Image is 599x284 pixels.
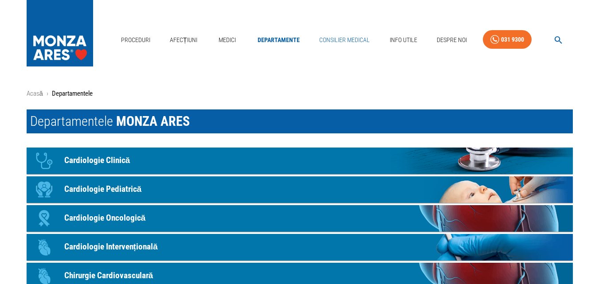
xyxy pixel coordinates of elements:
li: › [47,89,48,99]
div: Icon [31,148,58,174]
a: IconCardiologie Oncologică [27,205,573,232]
nav: breadcrumb [27,89,573,99]
p: Cardiologie Pediatrică [64,183,142,196]
a: Info Utile [386,31,421,49]
a: Afecțiuni [166,31,201,49]
a: IconCardiologie Intervențională [27,234,573,261]
div: 031 9300 [501,34,524,45]
a: IconCardiologie Clinică [27,148,573,174]
a: Medici [213,31,242,49]
a: Despre Noi [433,31,470,49]
a: Departamente [254,31,303,49]
div: Icon [31,234,58,261]
p: Cardiologie Clinică [64,154,130,167]
a: Acasă [27,89,43,97]
p: Cardiologie Oncologică [64,212,146,225]
div: Icon [31,176,58,203]
p: Chirurgie Cardiovasculară [64,269,153,282]
a: Consilier Medical [316,31,373,49]
p: Departamentele [52,89,93,99]
p: Cardiologie Intervențională [64,241,158,253]
div: Icon [31,205,58,232]
a: 031 9300 [483,30,532,49]
h1: Departamentele [27,109,573,133]
a: IconCardiologie Pediatrică [27,176,573,203]
a: Proceduri [117,31,154,49]
span: MONZA ARES [116,113,190,129]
